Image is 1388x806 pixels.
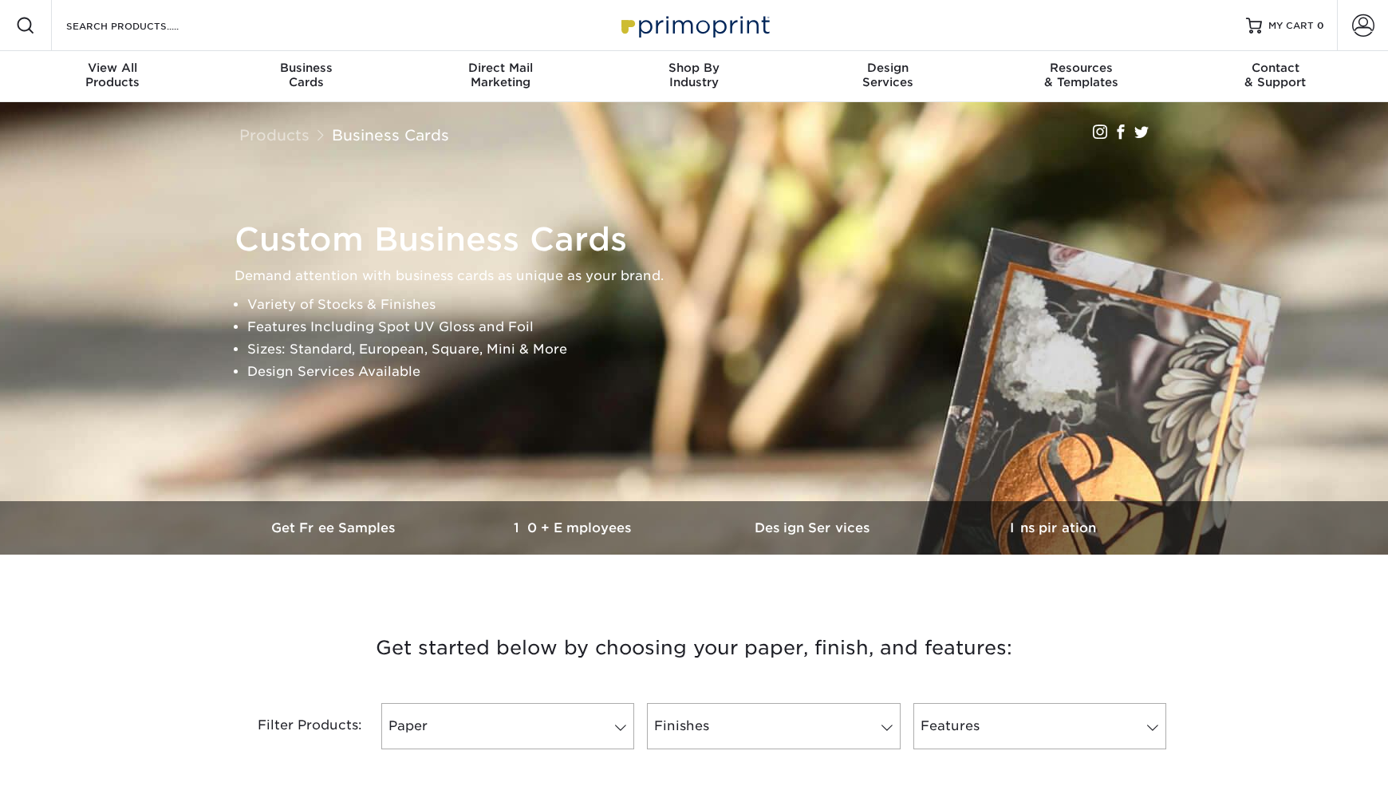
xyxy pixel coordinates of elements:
[16,61,210,89] div: Products
[791,61,984,75] span: Design
[227,612,1161,684] h3: Get started below by choosing your paper, finish, and features:
[404,51,597,102] a: Direct MailMarketing
[984,61,1178,89] div: & Templates
[614,8,774,42] img: Primoprint
[1317,20,1324,31] span: 0
[215,501,455,555] a: Get Free Samples
[1178,61,1372,89] div: & Support
[1268,19,1314,33] span: MY CART
[455,520,694,535] h3: 10+ Employees
[239,126,310,144] a: Products
[647,703,900,749] a: Finishes
[247,316,1168,338] li: Features Including Spot UV Gloss and Foil
[694,520,933,535] h3: Design Services
[210,61,404,89] div: Cards
[1178,51,1372,102] a: Contact& Support
[404,61,597,75] span: Direct Mail
[65,16,220,35] input: SEARCH PRODUCTS.....
[933,520,1173,535] h3: Inspiration
[247,361,1168,383] li: Design Services Available
[16,51,210,102] a: View AllProducts
[791,61,984,89] div: Services
[455,501,694,555] a: 10+ Employees
[247,338,1168,361] li: Sizes: Standard, European, Square, Mini & More
[16,61,210,75] span: View All
[215,703,375,749] div: Filter Products:
[235,220,1168,259] h1: Custom Business Cards
[597,61,791,75] span: Shop By
[933,501,1173,555] a: Inspiration
[597,51,791,102] a: Shop ByIndustry
[791,51,984,102] a: DesignServices
[381,703,634,749] a: Paper
[210,51,404,102] a: BusinessCards
[1178,61,1372,75] span: Contact
[597,61,791,89] div: Industry
[215,520,455,535] h3: Get Free Samples
[210,61,404,75] span: Business
[913,703,1166,749] a: Features
[404,61,597,89] div: Marketing
[247,294,1168,316] li: Variety of Stocks & Finishes
[984,61,1178,75] span: Resources
[694,501,933,555] a: Design Services
[235,265,1168,287] p: Demand attention with business cards as unique as your brand.
[984,51,1178,102] a: Resources& Templates
[332,126,449,144] a: Business Cards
